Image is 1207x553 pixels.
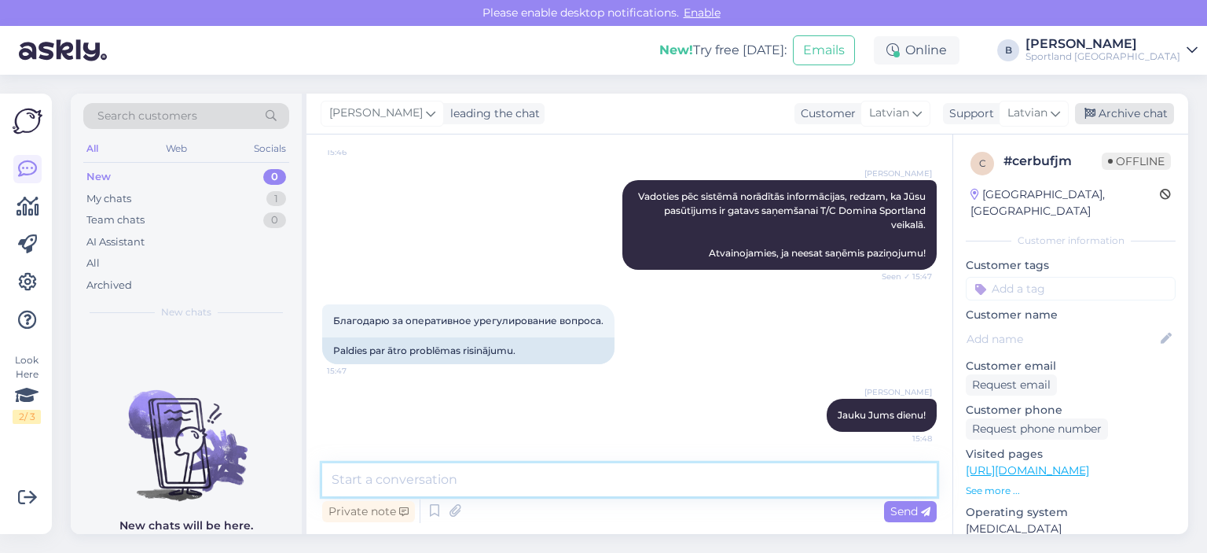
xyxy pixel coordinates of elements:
[838,409,926,421] span: Jauku Jums dienu!
[86,234,145,250] div: AI Assistant
[874,36,959,65] div: Online
[873,433,932,444] span: 15:48
[1025,50,1180,63] div: Sportland [GEOGRAPHIC_DATA]
[966,446,1176,463] p: Visited pages
[322,501,415,522] div: Private note
[1025,38,1198,63] a: [PERSON_NAME]Sportland [GEOGRAPHIC_DATA]
[1025,38,1180,50] div: [PERSON_NAME]
[864,386,932,398] span: [PERSON_NAME]
[966,463,1089,477] a: [URL][DOMAIN_NAME]
[679,6,725,20] span: Enable
[86,191,131,207] div: My chats
[966,484,1176,498] p: See more ...
[1075,103,1174,124] div: Archive chat
[263,169,286,185] div: 0
[966,234,1176,248] div: Customer information
[329,105,423,122] span: [PERSON_NAME]
[966,521,1176,537] p: [MEDICAL_DATA]
[1007,105,1047,122] span: Latvian
[869,105,909,122] span: Latvian
[966,504,1176,521] p: Operating system
[327,365,386,377] span: 15:47
[163,138,190,159] div: Web
[966,358,1176,374] p: Customer email
[793,35,855,65] button: Emails
[794,105,856,122] div: Customer
[1003,152,1102,171] div: # cerbufjm
[966,277,1176,300] input: Add a tag
[638,190,928,259] span: Vadoties pēc sistēmā norādītās informācijas, redzam, ka Jūsu pasūtījums ir gatavs saņemšanai T/C ...
[251,138,289,159] div: Socials
[444,105,540,122] div: leading the chat
[13,353,41,424] div: Look Here
[967,330,1157,348] input: Add name
[322,337,615,364] div: Paldies par ātro problēmas risinājumu.
[86,212,145,228] div: Team chats
[13,410,41,424] div: 2 / 3
[864,168,932,179] span: [PERSON_NAME]
[13,106,42,136] img: Askly Logo
[1102,153,1171,170] span: Offline
[659,42,693,57] b: New!
[890,504,930,518] span: Send
[966,418,1108,440] div: Request phone number
[327,146,386,158] span: 15:46
[966,402,1176,418] p: Customer phone
[979,157,986,169] span: c
[333,315,603,326] span: Благодарю за оперативное урегулирование вопроса.
[966,374,1057,396] div: Request email
[161,305,211,319] span: New chats
[659,41,787,60] div: Try free [DATE]:
[970,186,1160,219] div: [GEOGRAPHIC_DATA], [GEOGRAPHIC_DATA]
[966,257,1176,274] p: Customer tags
[997,39,1019,61] div: B
[119,518,253,534] p: New chats will be here.
[966,307,1176,323] p: Customer name
[943,105,994,122] div: Support
[266,191,286,207] div: 1
[83,138,101,159] div: All
[86,169,111,185] div: New
[86,256,100,271] div: All
[263,212,286,228] div: 0
[71,362,302,503] img: No chats
[873,271,932,282] span: Seen ✓ 15:47
[86,278,132,293] div: Archived
[97,108,197,124] span: Search customers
